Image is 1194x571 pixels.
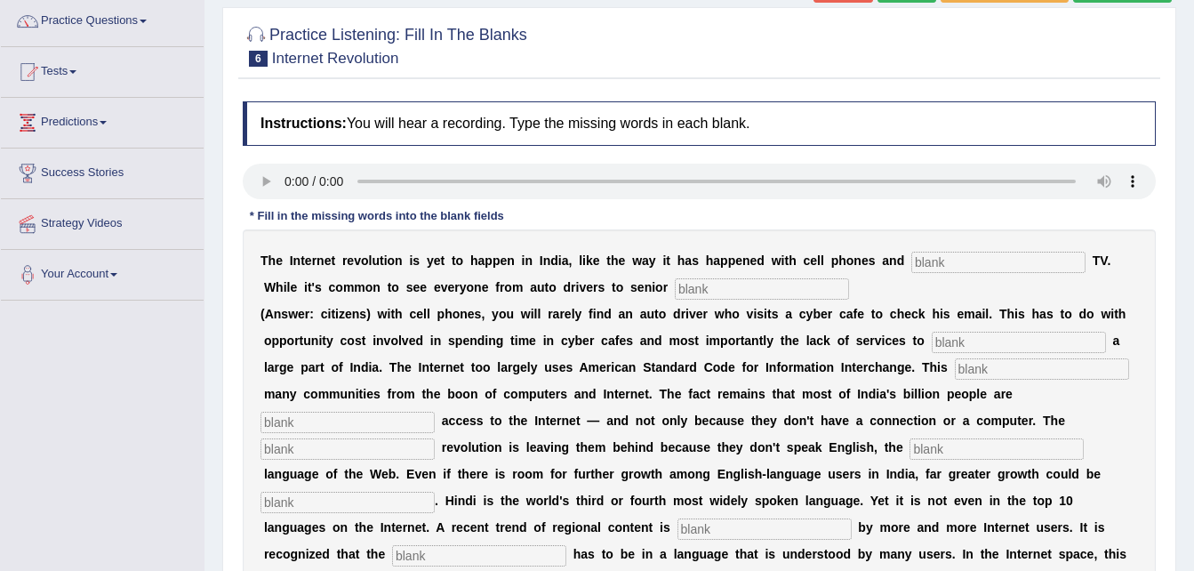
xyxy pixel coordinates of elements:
b: n [376,334,384,348]
b: e [434,280,441,294]
b: w [288,307,298,321]
b: Instructions: [260,116,347,131]
b: T [260,253,268,268]
b: a [882,253,889,268]
b: r [454,280,459,294]
b: a [553,307,560,321]
b: n [507,253,515,268]
b: o [846,253,854,268]
b: k [586,253,593,268]
b: l [534,307,538,321]
b: i [593,307,597,321]
b: s [281,307,288,321]
b: l [423,307,427,321]
b: i [558,253,562,268]
b: n [889,253,897,268]
b: t [871,307,876,321]
b: l [985,307,989,321]
b: i [284,280,287,294]
b: h [725,307,733,321]
b: e [420,280,427,294]
b: d [897,253,905,268]
b: e [500,253,507,268]
b: y [649,253,656,268]
b: w [1101,307,1110,321]
b: r [342,253,347,268]
b: : [309,307,314,321]
b: r [703,307,708,321]
b: r [681,307,685,321]
b: h [268,253,276,268]
b: , [481,307,485,321]
b: t [390,307,395,321]
b: n [625,307,633,321]
b: h [276,280,284,294]
b: i [1014,307,1018,321]
b: l [579,253,582,268]
b: e [290,280,297,294]
b: o [467,280,475,294]
b: o [616,280,624,294]
b: e [325,253,332,268]
b: s [1018,307,1025,321]
b: a [1039,307,1046,321]
b: h [932,307,940,321]
b: d [757,253,765,268]
b: . [1107,253,1110,268]
b: y [427,253,434,268]
b: n [597,307,605,321]
a: Success Stories [1,149,204,193]
b: h [1032,307,1040,321]
b: e [619,253,626,268]
b: T [999,307,1007,321]
b: e [413,280,421,294]
b: , [569,253,573,268]
b: i [576,280,580,294]
b: a [562,253,569,268]
b: a [713,253,720,268]
b: p [493,253,501,268]
input: blank [392,545,566,567]
b: a [530,280,537,294]
b: t [322,334,326,348]
b: e [957,307,964,321]
b: t [666,253,670,268]
b: r [312,253,317,268]
b: e [447,280,454,294]
b: e [276,253,283,268]
b: T [1093,253,1101,268]
b: i [304,280,308,294]
b: h [470,253,478,268]
b: i [328,307,332,321]
b: s [1046,307,1054,321]
b: c [839,307,846,321]
b: w [715,307,725,321]
b: k [918,307,926,321]
h4: You will hear a recording. Type the missing words in each blank. [243,101,1156,146]
b: u [537,280,545,294]
b: e [593,253,600,268]
b: w [772,253,781,268]
b: n [317,253,325,268]
b: r [294,334,299,348]
b: d [1078,307,1086,321]
b: o [287,334,295,348]
input: blank [955,358,1129,380]
b: h [897,307,905,321]
b: w [378,307,388,321]
b: l [821,253,824,268]
b: o [390,334,398,348]
b: t [1060,307,1064,321]
b: i [781,253,785,268]
b: h [395,307,403,321]
b: o [504,280,512,294]
b: u [506,307,514,321]
b: o [456,253,464,268]
b: t [380,253,384,268]
b: c [341,334,348,348]
b: n [543,253,551,268]
b: e [347,253,354,268]
a: Tests [1,47,204,92]
b: i [652,280,655,294]
b: f [589,307,593,321]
